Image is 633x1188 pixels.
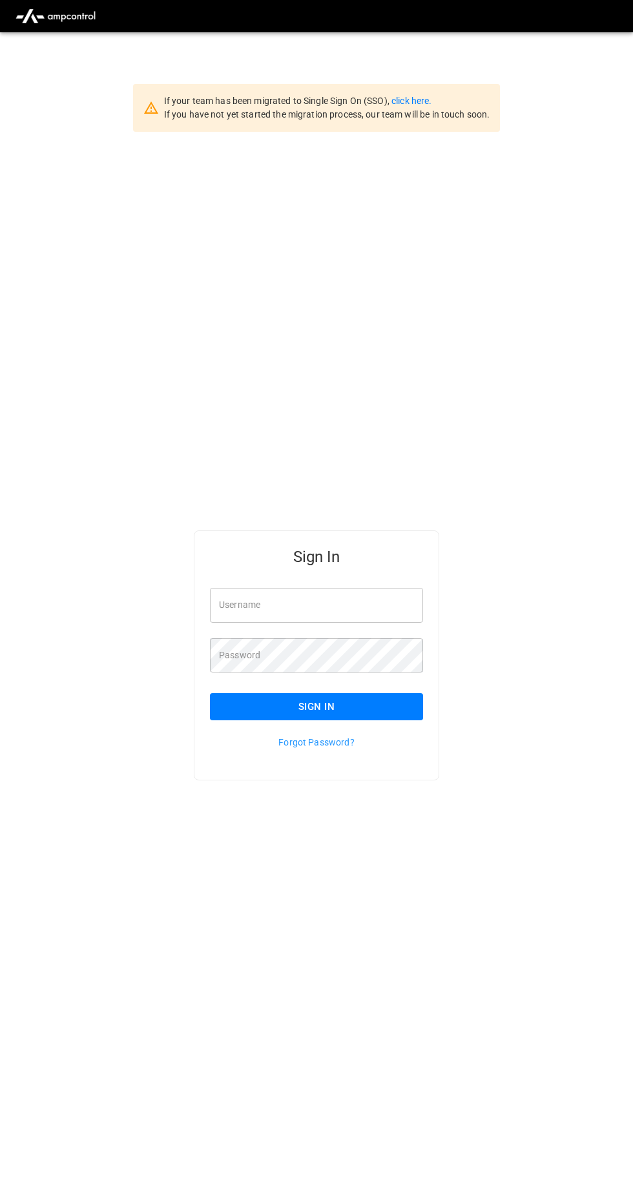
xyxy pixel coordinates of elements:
[210,736,423,749] p: Forgot Password?
[391,96,431,106] a: click here.
[10,4,101,28] img: ampcontrol.io logo
[164,109,490,120] span: If you have not yet started the migration process, our team will be in touch soon.
[210,693,423,720] button: Sign In
[164,96,391,106] span: If your team has been migrated to Single Sign On (SSO),
[210,547,423,567] h5: Sign In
